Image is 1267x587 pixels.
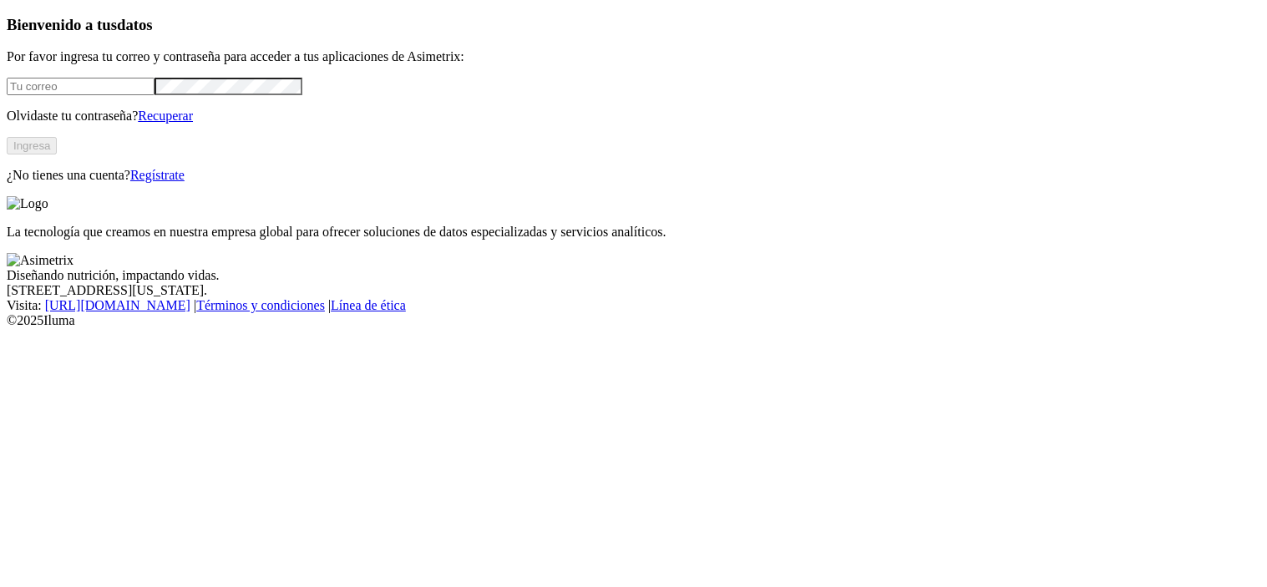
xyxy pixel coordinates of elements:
[7,109,1260,124] p: Olvidaste tu contraseña?
[7,268,1260,283] div: Diseñando nutrición, impactando vidas.
[7,283,1260,298] div: [STREET_ADDRESS][US_STATE].
[196,298,325,312] a: Términos y condiciones
[7,225,1260,240] p: La tecnología que creamos en nuestra empresa global para ofrecer soluciones de datos especializad...
[7,168,1260,183] p: ¿No tienes una cuenta?
[138,109,193,123] a: Recuperar
[7,16,1260,34] h3: Bienvenido a tus
[7,196,48,211] img: Logo
[7,78,155,95] input: Tu correo
[117,16,153,33] span: datos
[7,137,57,154] button: Ingresa
[7,253,73,268] img: Asimetrix
[45,298,190,312] a: [URL][DOMAIN_NAME]
[7,49,1260,64] p: Por favor ingresa tu correo y contraseña para acceder a tus aplicaciones de Asimetrix:
[331,298,406,312] a: Línea de ética
[7,298,1260,313] div: Visita : | |
[130,168,185,182] a: Regístrate
[7,313,1260,328] div: © 2025 Iluma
